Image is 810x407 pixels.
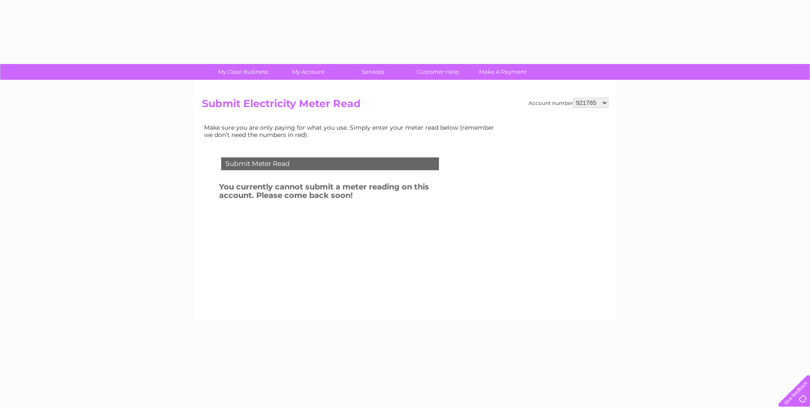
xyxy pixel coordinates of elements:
[338,64,408,80] a: Services
[273,64,343,80] a: My Account
[202,98,608,114] h2: Submit Electricity Meter Read
[468,64,538,80] a: Make A Payment
[403,64,473,80] a: Customer Help
[221,157,439,170] div: Submit Meter Read
[529,98,608,108] div: Account number
[208,64,278,80] a: My Clear Business
[219,181,462,204] h3: You currently cannot submit a meter reading on this account. Please come back soon!
[202,122,501,140] td: Make sure you are only paying for what you use. Simply enter your meter read below (remember we d...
